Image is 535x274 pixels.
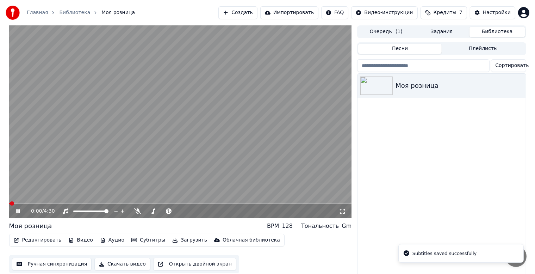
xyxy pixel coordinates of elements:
[94,258,150,270] button: Скачать видео
[321,6,348,19] button: FAQ
[97,235,127,245] button: Аудио
[414,27,469,37] button: Задания
[396,81,523,91] div: Моя розница
[483,9,511,16] div: Настройки
[470,6,515,19] button: Настройки
[459,9,462,16] span: 7
[101,9,135,16] span: Моя розница
[267,222,279,230] div: BPM
[469,27,525,37] button: Библиотека
[6,6,20,20] img: youka
[260,6,319,19] button: Импортировать
[351,6,417,19] button: Видео-инструкции
[66,235,96,245] button: Видео
[11,235,64,245] button: Редактировать
[169,235,210,245] button: Загрузить
[153,258,236,270] button: Открыть двойной экран
[358,44,442,54] button: Песни
[421,6,467,19] button: Кредиты7
[412,250,477,257] div: Subtitles saved successfully
[129,235,168,245] button: Субтитры
[218,6,257,19] button: Создать
[27,9,48,16] a: Главная
[496,62,529,69] span: Сортировать
[301,222,339,230] div: Тональность
[31,208,48,215] div: /
[59,9,90,16] a: Библиотека
[44,208,55,215] span: 4:30
[223,237,280,244] div: Облачная библиотека
[12,258,92,270] button: Ручная синхронизация
[358,27,414,37] button: Очередь
[396,28,403,35] span: ( 1 )
[27,9,135,16] nav: breadcrumb
[442,44,525,54] button: Плейлисты
[9,221,52,231] div: Моя розница
[31,208,42,215] span: 0:00
[282,222,293,230] div: 128
[342,222,352,230] div: Gm
[434,9,456,16] span: Кредиты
